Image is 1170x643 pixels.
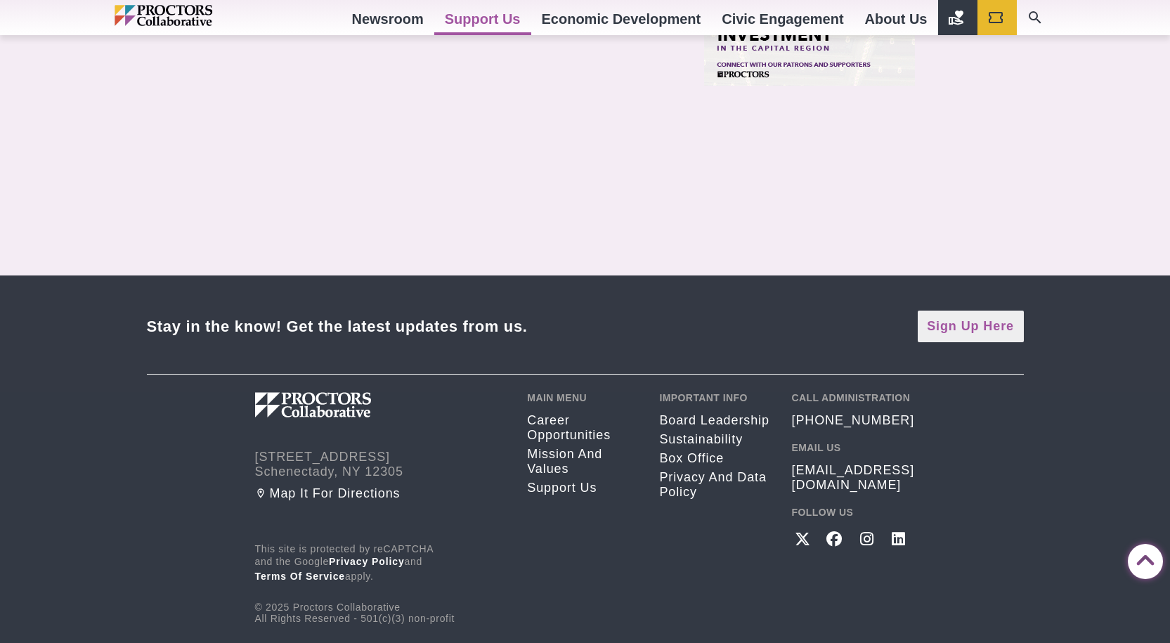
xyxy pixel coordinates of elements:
div: © 2025 Proctors Collaborative All Rights Reserved - 501(c)(3) non-profit [255,543,507,624]
a: Box Office [659,451,770,466]
a: Privacy and Data Policy [659,470,770,500]
address: [STREET_ADDRESS] Schenectady, NY 12305 [255,450,507,479]
a: Support Us [527,481,638,495]
a: Career opportunities [527,413,638,443]
a: Back to Top [1128,545,1156,573]
a: Map it for directions [255,486,507,501]
img: Proctors logo [255,392,445,417]
p: This site is protected by reCAPTCHA and the Google and apply. [255,543,507,584]
a: Sustainability [659,432,770,447]
a: Sign Up Here [918,311,1024,342]
a: Terms of Service [255,571,346,582]
h2: Follow Us [791,507,915,518]
h2: Main Menu [527,392,638,403]
h2: Important Info [659,392,770,403]
h2: Email Us [791,442,915,453]
a: Board Leadership [659,413,770,428]
div: Stay in the know! Get the latest updates from us. [147,317,528,336]
a: Mission and Values [527,447,638,476]
a: Privacy Policy [329,556,405,567]
a: [PHONE_NUMBER] [791,413,914,428]
img: Proctors logo [115,5,273,26]
h2: Call Administration [791,392,915,403]
a: [EMAIL_ADDRESS][DOMAIN_NAME] [791,463,915,493]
